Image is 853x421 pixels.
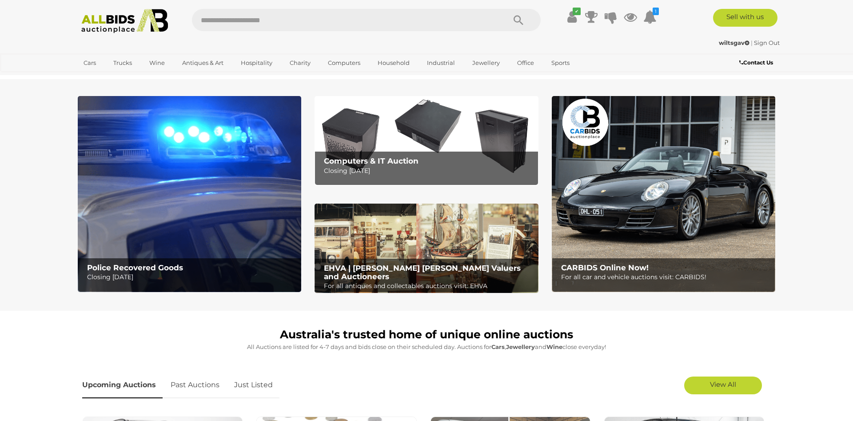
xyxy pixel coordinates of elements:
a: Sports [546,56,575,70]
img: Allbids.com.au [76,9,173,33]
img: CARBIDS Online Now! [552,96,775,292]
i: ✔ [573,8,581,15]
a: 1 [643,9,657,25]
a: Upcoming Auctions [82,372,163,398]
p: Closing [DATE] [87,272,296,283]
span: View All [710,380,736,389]
a: Charity [284,56,316,70]
a: Sign Out [754,39,780,46]
a: Industrial [421,56,461,70]
img: Computers & IT Auction [315,96,538,185]
img: Police Recovered Goods [78,96,301,292]
span: | [751,39,753,46]
strong: Jewellery [506,343,535,350]
a: Computers & IT Auction Computers & IT Auction Closing [DATE] [315,96,538,185]
a: Wine [143,56,171,70]
a: Just Listed [227,372,279,398]
b: EHVA | [PERSON_NAME] [PERSON_NAME] Valuers and Auctioneers [324,264,521,281]
a: Past Auctions [164,372,226,398]
strong: Cars [491,343,505,350]
p: For all car and vehicle auctions visit: CARBIDS! [561,272,770,283]
a: Antiques & Art [176,56,229,70]
a: Contact Us [739,58,775,68]
a: Sell with us [713,9,777,27]
a: CARBIDS Online Now! CARBIDS Online Now! For all car and vehicle auctions visit: CARBIDS! [552,96,775,292]
a: Household [372,56,415,70]
a: View All [684,377,762,394]
a: Trucks [108,56,138,70]
a: ✔ [565,9,578,25]
a: Computers [322,56,366,70]
b: Computers & IT Auction [324,156,419,165]
a: [GEOGRAPHIC_DATA] [78,70,152,85]
a: Hospitality [235,56,278,70]
p: For all antiques and collectables auctions visit: EHVA [324,281,533,292]
button: Search [496,9,541,31]
a: Office [511,56,540,70]
b: CARBIDS Online Now! [561,263,649,272]
strong: wiltsgav [719,39,749,46]
b: Contact Us [739,59,773,66]
a: EHVA | Evans Hastings Valuers and Auctioneers EHVA | [PERSON_NAME] [PERSON_NAME] Valuers and Auct... [315,204,538,293]
a: Police Recovered Goods Police Recovered Goods Closing [DATE] [78,96,301,292]
strong: Wine [546,343,562,350]
a: Jewellery [466,56,506,70]
a: wiltsgav [719,39,751,46]
h1: Australia's trusted home of unique online auctions [82,329,771,341]
b: Police Recovered Goods [87,263,183,272]
p: All Auctions are listed for 4-7 days and bids close on their scheduled day. Auctions for , and cl... [82,342,771,352]
a: Cars [78,56,102,70]
img: EHVA | Evans Hastings Valuers and Auctioneers [315,204,538,293]
p: Closing [DATE] [324,165,533,176]
i: 1 [653,8,659,15]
